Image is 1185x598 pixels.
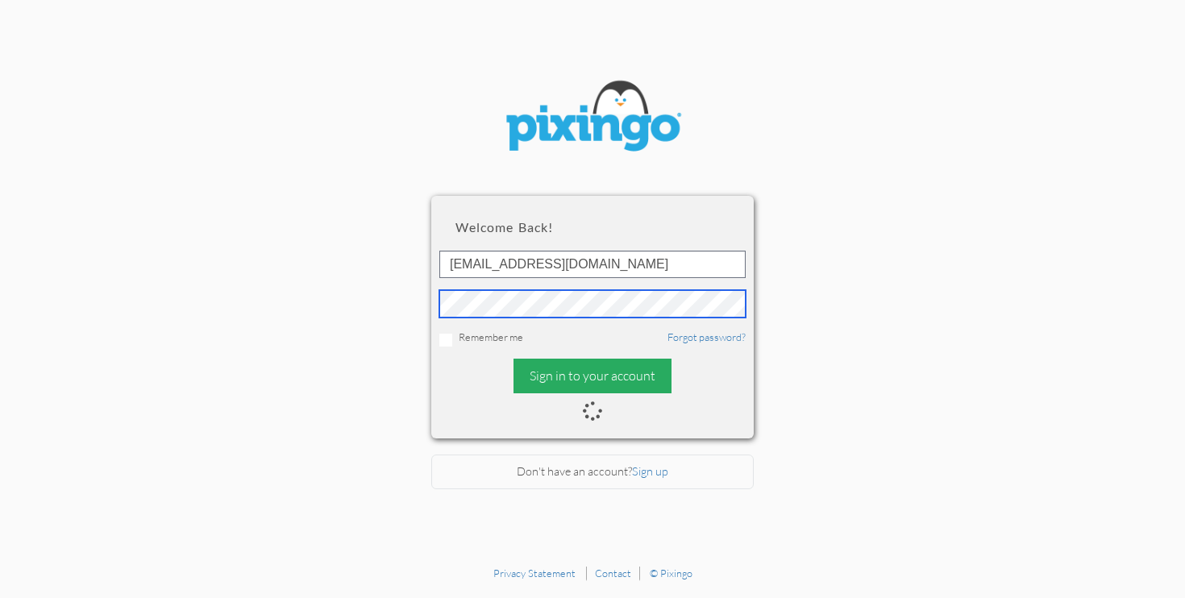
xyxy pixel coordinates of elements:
[439,251,746,278] input: ID or Email
[439,330,746,347] div: Remember me
[632,464,668,478] a: Sign up
[667,330,746,343] a: Forgot password?
[650,567,692,579] a: © Pixingo
[493,567,576,579] a: Privacy Statement
[513,359,671,393] div: Sign in to your account
[431,455,754,489] div: Don't have an account?
[595,567,631,579] a: Contact
[496,73,689,164] img: pixingo logo
[455,220,730,235] h2: Welcome back!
